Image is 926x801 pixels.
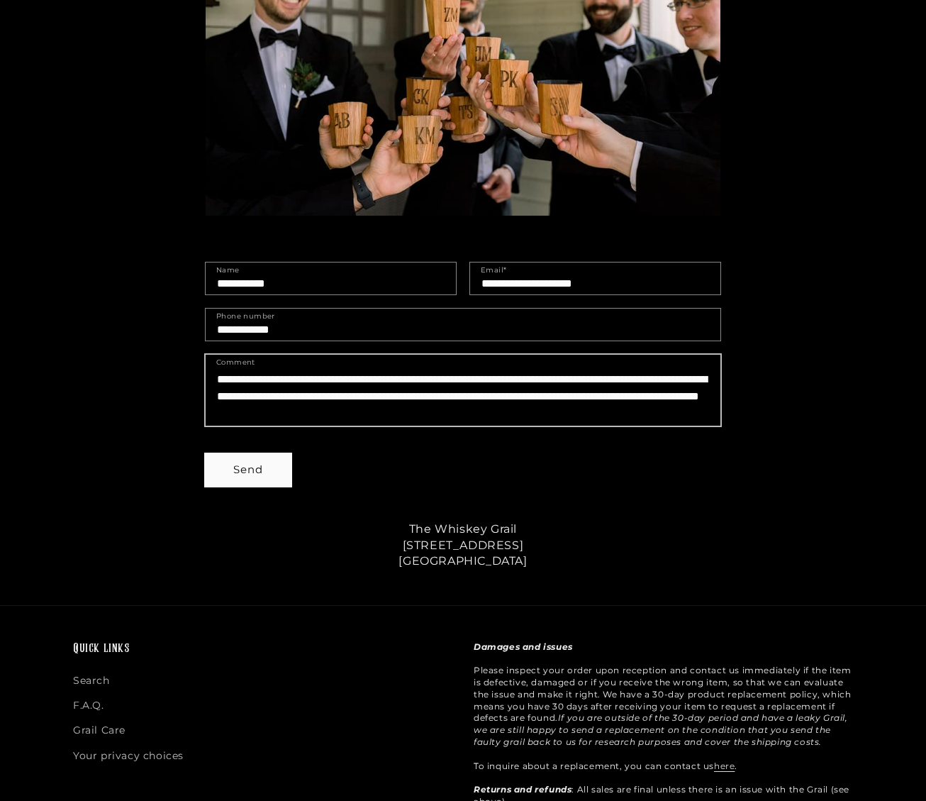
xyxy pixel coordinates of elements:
[186,521,740,569] p: The Whiskey Grail [STREET_ADDRESS] [GEOGRAPHIC_DATA]
[474,784,571,795] strong: Returns and refunds
[714,761,735,771] a: here
[73,641,452,658] h2: Quick links
[474,712,848,747] em: If you are outside of the 30-day period and have a leaky Grail, we are still happy to send a repl...
[474,641,573,652] strong: Damages and issues
[73,672,110,693] a: Search
[73,744,184,768] a: Your privacy choices
[73,718,125,743] a: Grail Care
[206,454,291,486] button: Send
[73,693,104,718] a: F.A.Q.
